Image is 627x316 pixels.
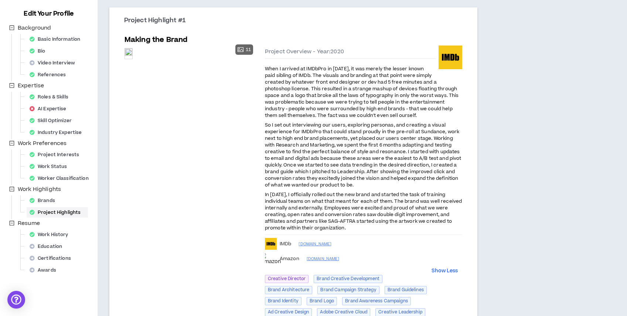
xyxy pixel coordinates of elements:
span: minus-square [9,25,14,30]
div: Video Interview [27,58,82,68]
span: Brand Awareness Campaigns [342,297,411,305]
div: Basic Information [27,34,88,44]
span: Work Highlights [16,185,62,194]
span: minus-square [9,83,14,88]
span: IMDb [280,241,292,247]
span: Resume [16,219,41,228]
div: Certifications [27,253,78,263]
div: Project Interests [27,149,86,160]
div: AI Expertise [27,104,74,114]
span: So I set out interviewing our users, exploring personas, and creating a visual experience for IMD... [265,122,461,188]
div: Work History [27,229,76,240]
div: Industry Expertise [27,127,89,138]
span: Resume [18,219,40,227]
div: Work Status [27,161,74,172]
span: minus-square [9,141,14,146]
h5: Making the Brand [125,35,188,45]
span: Brand Creative Development [314,275,382,283]
div: Roles & Skills [27,92,76,102]
span: Brand Architecture [265,286,313,294]
h3: Project Highlight #1 [124,17,468,25]
span: minus-square [9,186,14,192]
div: Awards [27,265,64,275]
span: Background [16,24,52,33]
span: Brand Guidelines [385,286,427,294]
button: Show Less [432,268,458,275]
span: Work Preferences [18,139,67,147]
div: Open Intercom Messenger [7,291,25,309]
span: Brand Campaign Strategy [317,286,379,294]
div: Brands [27,195,62,206]
div: Worker Classification [27,173,96,184]
span: minus-square [9,221,14,226]
div: References [27,70,73,80]
img: Amazon [260,252,281,266]
span: Work Highlights [18,185,61,193]
div: Skill Optimizer [27,115,79,126]
div: IMDb imdb.com [265,238,277,250]
span: Creative Director [265,275,309,283]
span: In [DATE], I officially rolled out the new brand and started the task of training individual team... [265,191,462,231]
span: Background [18,24,51,32]
span: Expertise [18,82,44,90]
div: Bio [27,46,53,56]
a: [DOMAIN_NAME] [299,241,462,248]
h3: Edit Your Profile [21,9,76,18]
span: When I arrived at IMDbPro in [DATE], it was merely the lesser known paid sibling of IMDb. The vis... [265,65,459,119]
img: IMDb [439,46,462,69]
div: Education [27,241,69,252]
span: Expertise [16,81,45,90]
div: Project Highlights [27,207,88,218]
span: Amazon [280,256,299,262]
img: IMDb [265,238,277,250]
span: Brand Identity [265,297,301,305]
span: Work Preferences [16,139,68,148]
a: [DOMAIN_NAME] [307,255,463,263]
span: Brand Logo [307,297,337,305]
div: Amazon amazon.com [260,252,281,266]
span: Project Overview - Year: 2020 [265,48,344,56]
